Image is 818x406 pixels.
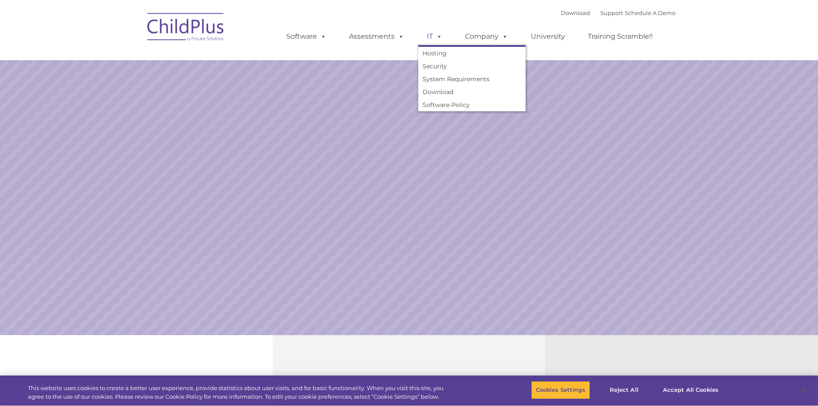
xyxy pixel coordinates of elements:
[418,47,526,60] a: Hosting
[278,28,335,45] a: Software
[418,28,451,45] a: IT
[531,381,590,399] button: Cookies Settings
[795,381,814,400] button: Close
[579,28,661,45] a: Training Scramble!!
[625,9,675,16] a: Schedule A Demo
[456,28,517,45] a: Company
[418,85,526,98] a: Download
[341,28,413,45] a: Assessments
[418,98,526,111] a: Software Policy
[658,381,723,399] button: Accept All Cookies
[418,60,526,73] a: Security
[561,9,590,16] a: Download
[28,384,450,401] div: This website uses cookies to create a better user experience, provide statistics about user visit...
[522,28,574,45] a: University
[597,381,651,399] button: Reject All
[561,9,675,16] font: |
[600,9,623,16] a: Support
[418,73,526,85] a: System Requirements
[143,7,229,50] img: ChildPlus by Procare Solutions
